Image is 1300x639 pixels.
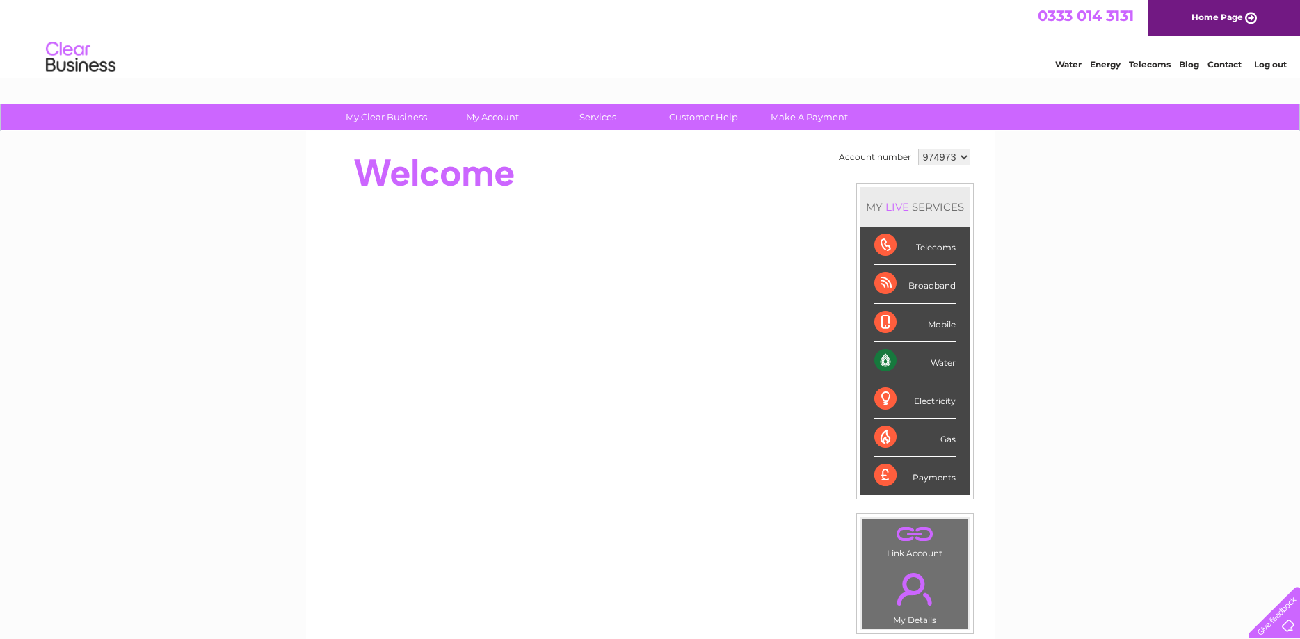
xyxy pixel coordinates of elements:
[874,342,956,380] div: Water
[1090,59,1121,70] a: Energy
[874,457,956,494] div: Payments
[646,104,761,130] a: Customer Help
[1055,59,1082,70] a: Water
[861,518,969,562] td: Link Account
[883,200,912,213] div: LIVE
[1207,59,1242,70] a: Contact
[45,36,116,79] img: logo.png
[874,304,956,342] div: Mobile
[435,104,549,130] a: My Account
[1038,7,1134,24] a: 0333 014 3131
[860,187,970,227] div: MY SERVICES
[874,265,956,303] div: Broadband
[874,380,956,419] div: Electricity
[865,565,965,613] a: .
[752,104,867,130] a: Make A Payment
[1179,59,1199,70] a: Blog
[874,227,956,265] div: Telecoms
[540,104,655,130] a: Services
[835,145,915,169] td: Account number
[1254,59,1287,70] a: Log out
[861,561,969,629] td: My Details
[865,522,965,547] a: .
[329,104,444,130] a: My Clear Business
[1129,59,1171,70] a: Telecoms
[322,8,979,67] div: Clear Business is a trading name of Verastar Limited (registered in [GEOGRAPHIC_DATA] No. 3667643...
[874,419,956,457] div: Gas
